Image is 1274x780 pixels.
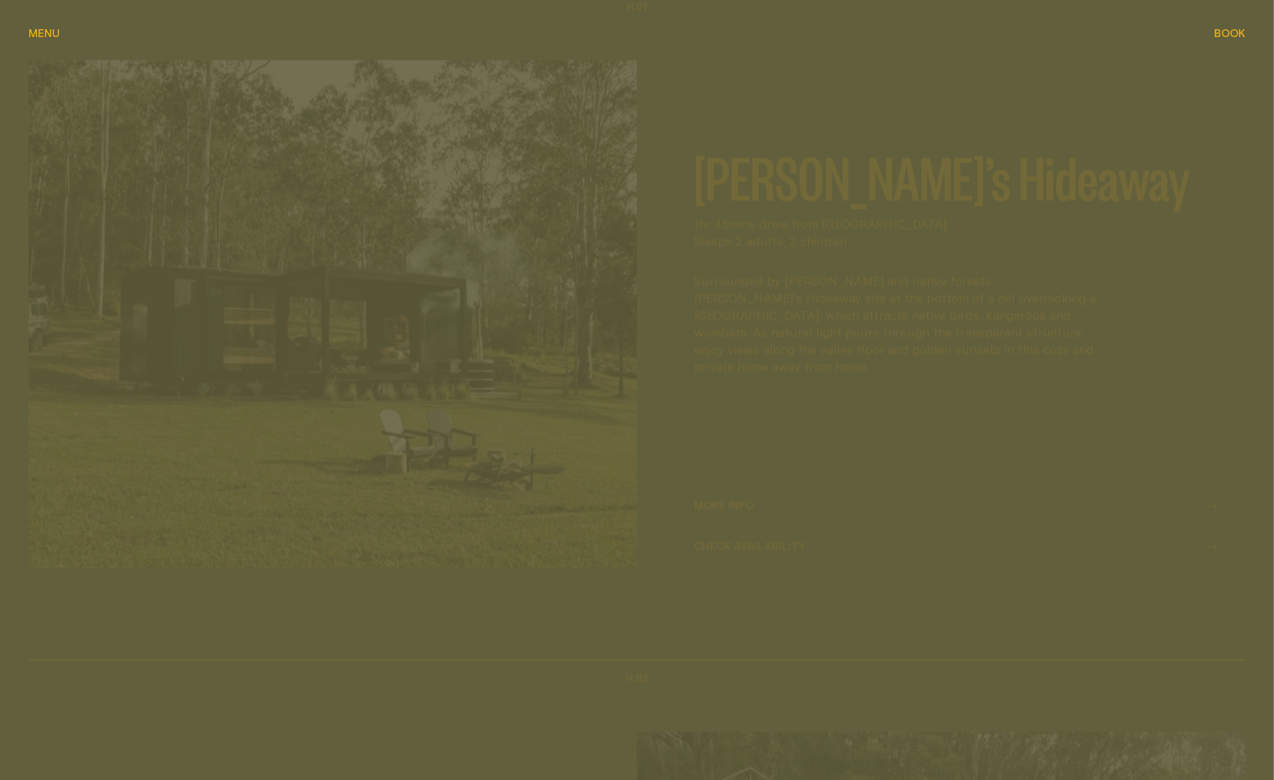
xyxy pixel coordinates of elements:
span: Sleeps 2 adults, 2 children [694,233,1217,250]
button: show booking tray [1214,26,1245,43]
div: Surrounded by [PERSON_NAME] and native forests, [PERSON_NAME]'s Hideaway sits at the bottom of a ... [694,273,1105,376]
button: check availability [694,527,1217,567]
button: show menu [29,26,60,43]
h2: [PERSON_NAME]’s Hideaway [694,148,1217,205]
span: Check availability [694,540,806,551]
span: More info [694,500,754,510]
a: More info [694,486,1217,526]
span: 1hr 45mins drive from [GEOGRAPHIC_DATA] [694,216,1217,233]
span: Book [1214,28,1245,39]
span: Menu [29,28,60,39]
